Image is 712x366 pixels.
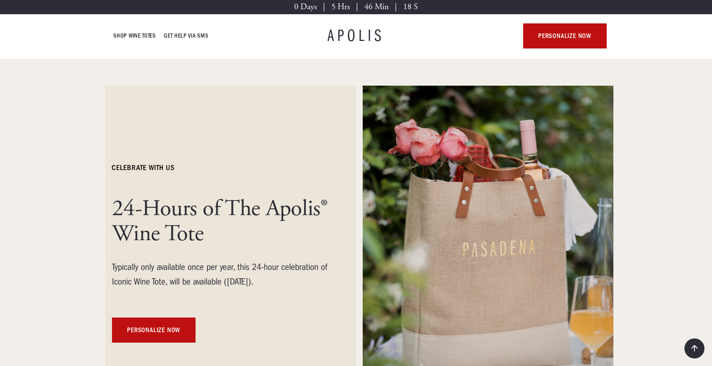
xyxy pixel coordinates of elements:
[328,28,384,44] a: APOLIS
[164,31,209,41] a: GET HELP VIA SMS
[114,31,156,41] a: Shop Wine Totes
[112,260,329,289] div: Typically only available once per year, this 24-hour celebration of Iconic Wine Tote, will be ava...
[523,23,607,48] a: personalize now
[112,163,174,173] h6: celebrate with us
[112,318,196,343] a: personalize now
[112,196,329,247] h1: 24-Hours of The Apolis® Wine Tote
